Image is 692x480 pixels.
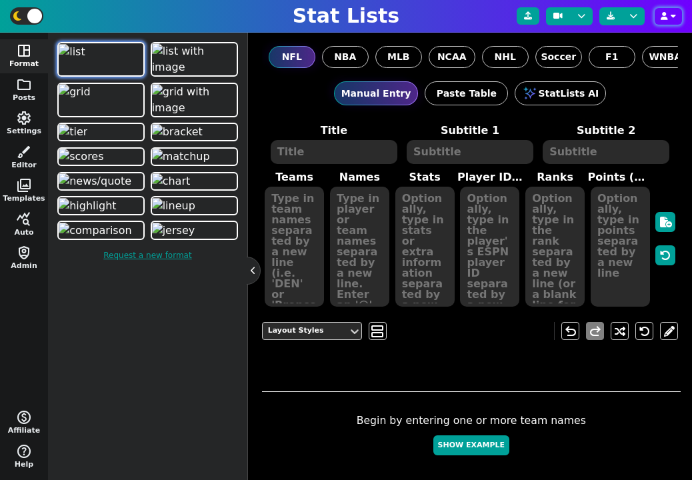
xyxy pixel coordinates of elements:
[433,435,509,456] button: Show Example
[16,77,32,93] span: folder
[152,173,191,189] img: chart
[16,177,32,193] span: photo_library
[457,169,523,185] label: Player ID/Image URL
[262,169,327,185] label: Teams
[538,123,674,139] label: Subtitle 2
[55,243,241,268] a: Request a new format
[59,124,87,140] img: tier
[16,211,32,227] span: query_stats
[387,50,410,64] span: MLB
[16,443,32,459] span: help
[587,323,603,339] span: redo
[16,144,32,160] span: brush
[152,149,210,165] img: matchup
[495,50,516,64] span: NHL
[59,223,131,239] img: comparison
[59,149,103,165] img: scores
[59,44,85,60] img: list
[334,50,356,64] span: NBA
[266,123,402,139] label: Title
[586,322,604,340] button: redo
[605,50,618,64] span: F1
[152,43,237,75] img: list with image
[268,325,343,337] div: Layout Styles
[152,223,195,239] img: jersey
[152,124,203,140] img: bracket
[563,323,579,339] span: undo
[16,245,32,261] span: shield_person
[334,81,419,105] button: Manual Entry
[152,84,237,116] img: grid with image
[392,169,457,185] label: Stats
[437,50,467,64] span: NCAA
[327,169,393,185] label: Names
[59,173,131,189] img: news/quote
[649,50,681,64] span: WNBA
[16,43,32,59] span: space_dashboard
[59,84,90,100] img: grid
[402,123,538,139] label: Subtitle 1
[293,4,399,28] h1: Stat Lists
[59,198,116,214] img: highlight
[523,169,588,185] label: Ranks
[588,169,653,185] label: Points (< 8 teams)
[561,322,579,340] button: undo
[152,198,195,214] img: lineup
[541,50,576,64] span: Soccer
[282,50,302,64] span: NFL
[425,81,508,105] button: Paste Table
[262,413,681,462] div: Begin by entering one or more team names
[16,409,32,425] span: monetization_on
[16,110,32,126] span: settings
[515,81,606,105] button: StatLists AI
